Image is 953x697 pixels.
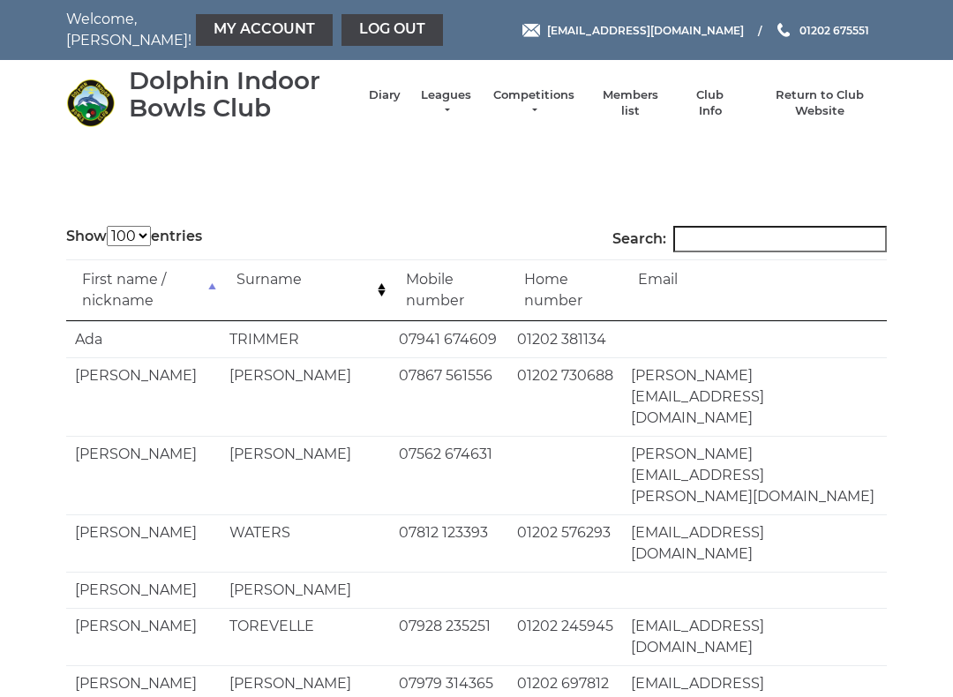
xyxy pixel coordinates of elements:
[390,436,507,514] td: 07562 674631
[221,514,390,572] td: WATERS
[522,22,744,39] a: Email [EMAIL_ADDRESS][DOMAIN_NAME]
[221,321,390,357] td: TRIMMER
[775,22,869,39] a: Phone us 01202 675551
[129,67,351,122] div: Dolphin Indoor Bowls Club
[66,9,393,51] nav: Welcome, [PERSON_NAME]!
[547,23,744,36] span: [EMAIL_ADDRESS][DOMAIN_NAME]
[622,436,887,514] td: [PERSON_NAME][EMAIL_ADDRESS][PERSON_NAME][DOMAIN_NAME]
[390,357,507,436] td: 07867 561556
[492,87,576,119] a: Competitions
[221,572,390,608] td: [PERSON_NAME]
[390,514,507,572] td: 07812 123393
[66,259,221,321] td: First name / nickname: activate to sort column descending
[622,357,887,436] td: [PERSON_NAME][EMAIL_ADDRESS][DOMAIN_NAME]
[66,436,221,514] td: [PERSON_NAME]
[799,23,869,36] span: 01202 675551
[508,608,622,665] td: 01202 245945
[221,436,390,514] td: [PERSON_NAME]
[221,357,390,436] td: [PERSON_NAME]
[221,259,390,321] td: Surname: activate to sort column ascending
[66,514,221,572] td: [PERSON_NAME]
[66,357,221,436] td: [PERSON_NAME]
[107,226,151,246] select: Showentries
[622,514,887,572] td: [EMAIL_ADDRESS][DOMAIN_NAME]
[777,23,790,37] img: Phone us
[341,14,443,46] a: Log out
[754,87,887,119] a: Return to Club Website
[593,87,666,119] a: Members list
[685,87,736,119] a: Club Info
[390,259,507,321] td: Mobile number
[66,226,202,247] label: Show entries
[508,321,622,357] td: 01202 381134
[622,608,887,665] td: [EMAIL_ADDRESS][DOMAIN_NAME]
[221,608,390,665] td: TOREVELLE
[390,608,507,665] td: 07928 235251
[612,226,887,252] label: Search:
[196,14,333,46] a: My Account
[66,321,221,357] td: Ada
[418,87,474,119] a: Leagues
[390,321,507,357] td: 07941 674609
[673,226,887,252] input: Search:
[508,514,622,572] td: 01202 576293
[66,79,115,127] img: Dolphin Indoor Bowls Club
[622,259,887,321] td: Email
[66,572,221,608] td: [PERSON_NAME]
[522,24,540,37] img: Email
[508,357,622,436] td: 01202 730688
[369,87,401,103] a: Diary
[508,259,622,321] td: Home number
[66,608,221,665] td: [PERSON_NAME]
